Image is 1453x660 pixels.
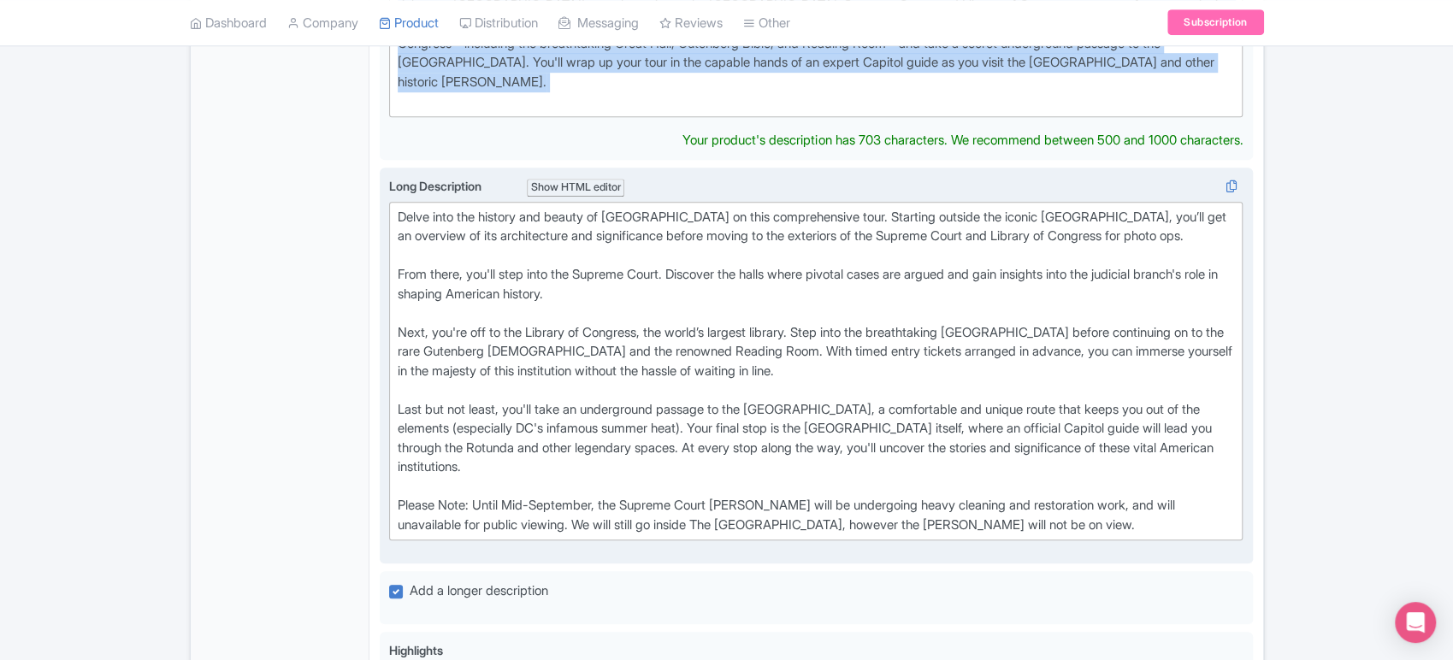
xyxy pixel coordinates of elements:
div: Your product's description has 703 characters. We recommend between 500 and 1000 characters. [682,131,1243,150]
span: Long Description [389,179,484,193]
div: Show HTML editor [527,179,625,197]
a: Subscription [1167,10,1263,36]
div: Delve into the history and beauty of [GEOGRAPHIC_DATA] on this comprehensive tour. Starting outsi... [398,208,1235,535]
span: Highlights [389,643,443,657]
div: Open Intercom Messenger [1395,602,1436,643]
span: Add a longer description [410,582,548,598]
